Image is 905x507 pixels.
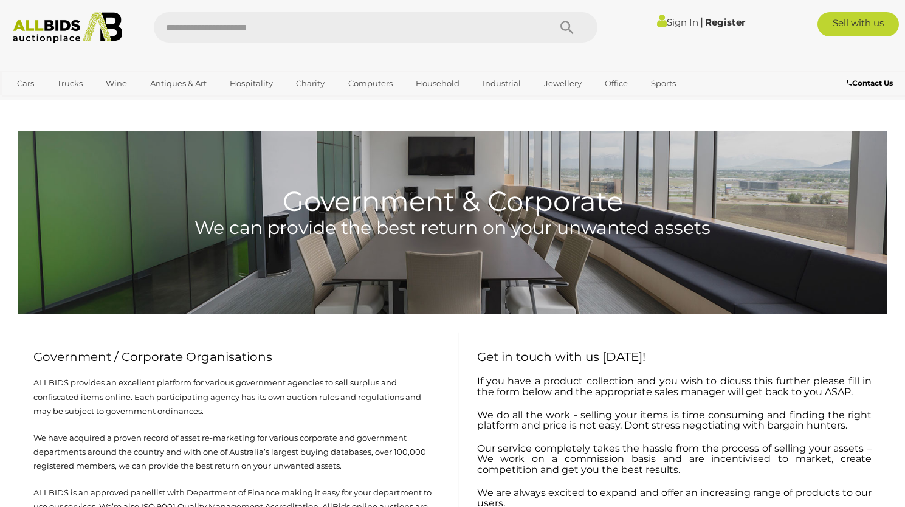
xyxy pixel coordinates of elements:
[340,74,401,94] a: Computers
[597,74,636,94] a: Office
[222,74,281,94] a: Hospitality
[98,74,135,94] a: Wine
[33,350,428,364] h2: Government / Corporate Organisations
[21,431,441,474] p: We have acquired a proven record of asset re-marketing for various corporate and government depar...
[817,12,899,36] a: Sell with us
[9,74,42,94] a: Cars
[18,131,887,216] h1: Government & Corporate
[9,94,111,114] a: [GEOGRAPHIC_DATA]
[475,74,529,94] a: Industrial
[21,376,441,418] p: ALLBIDS provides an excellent platform for various government agencies to sell surplus and confis...
[700,15,703,29] span: |
[142,74,215,94] a: Antiques & Art
[288,74,332,94] a: Charity
[643,74,684,94] a: Sports
[847,77,896,90] a: Contact Us
[477,410,872,431] h4: We do all the work - selling your items is time consuming and finding the right platform and pric...
[49,74,91,94] a: Trucks
[536,74,590,94] a: Jewellery
[847,78,893,88] b: Contact Us
[705,16,745,28] a: Register
[477,376,872,397] h4: If you have a product collection and you wish to dicuss this further please fill in the form belo...
[7,12,129,43] img: Allbids.com.au
[408,74,467,94] a: Household
[477,350,872,364] h2: Get in touch with us [DATE]!
[18,218,887,238] h4: We can provide the best return on your unwanted assets
[477,443,872,475] h4: Our service completely takes the hassle from the process of selling your assets – We work on a co...
[657,16,698,28] a: Sign In
[537,12,597,43] button: Search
